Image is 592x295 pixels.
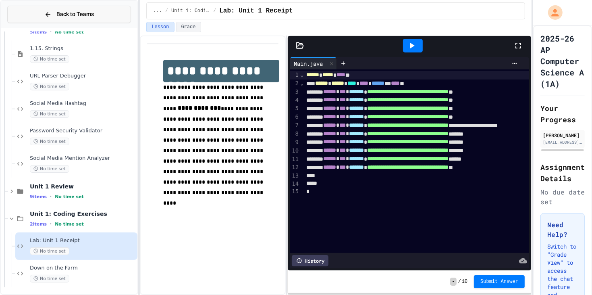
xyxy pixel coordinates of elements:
span: Social Media Hashtag [30,100,136,107]
div: 2 [290,80,300,88]
div: 7 [290,121,300,130]
div: [PERSON_NAME] [543,132,582,139]
span: - [450,278,456,286]
span: URL Parser Debugger [30,73,136,80]
div: 11 [290,155,300,164]
div: 4 [290,96,300,105]
span: No time set [30,110,69,118]
span: / [165,8,168,14]
div: History [292,255,328,266]
span: • [50,221,52,227]
div: 15 [290,188,300,196]
span: 2 items [30,222,47,227]
span: 1.15. Strings [30,45,136,52]
span: No time set [30,275,69,282]
div: Main.java [290,59,327,68]
span: No time set [30,83,69,90]
h2: Assignment Details [540,161,585,184]
div: 12 [290,163,300,172]
span: ... [153,8,162,14]
button: Grade [176,22,201,32]
span: / [458,278,461,285]
span: 9 items [30,194,47,199]
div: No due date set [540,187,585,207]
div: My Account [540,3,565,22]
span: Fold line [300,71,304,78]
span: No time set [55,194,84,199]
span: No time set [55,222,84,227]
span: Password Security Validator [30,128,136,134]
div: 5 [290,105,300,113]
span: No time set [55,29,84,35]
span: Down on the Farm [30,265,136,272]
span: No time set [30,55,69,63]
button: Submit Answer [474,275,525,288]
span: Submit Answer [480,278,518,285]
div: 6 [290,113,300,121]
span: No time set [30,165,69,173]
span: Back to Teams [56,10,94,19]
span: Fold line [300,80,304,86]
button: Lesson [146,22,174,32]
h3: Need Help? [547,220,578,239]
div: 1 [290,71,300,80]
div: Main.java [290,57,337,69]
span: Unit 1 Review [30,183,136,190]
span: No time set [30,247,69,255]
span: 5 items [30,29,47,35]
h2: Your Progress [540,103,585,125]
h1: 2025-26 AP Computer Science A (1A) [540,33,585,89]
span: Unit 1: Coding Exercises [171,8,210,14]
div: 14 [290,180,300,188]
span: Lab: Unit 1 Receipt [219,6,293,16]
span: 10 [462,278,467,285]
div: 13 [290,172,300,180]
span: Social Media Mention Analyzer [30,155,136,162]
div: [EMAIL_ADDRESS][DOMAIN_NAME] [543,139,582,145]
span: Lab: Unit 1 Receipt [30,237,136,244]
div: 10 [290,147,300,155]
div: 3 [290,88,300,96]
span: • [50,29,52,35]
span: Unit 1: Coding Exercises [30,210,136,218]
span: • [50,193,52,200]
span: No time set [30,138,69,145]
div: 9 [290,138,300,147]
span: / [213,8,216,14]
div: 8 [290,130,300,138]
button: Back to Teams [7,6,131,23]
